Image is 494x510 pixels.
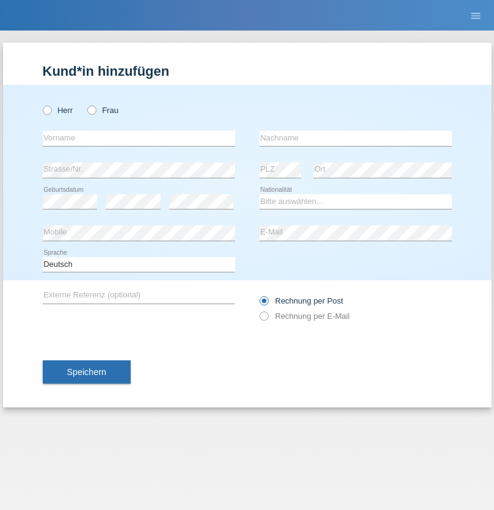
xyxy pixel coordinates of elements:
i: menu [470,10,482,22]
a: menu [463,12,488,19]
span: Speichern [67,367,106,377]
input: Herr [43,106,51,114]
h1: Kund*in hinzufügen [43,64,452,79]
input: Rechnung per Post [260,296,267,311]
label: Herr [43,106,73,115]
button: Speichern [43,360,131,384]
input: Rechnung per E-Mail [260,311,267,327]
label: Rechnung per Post [260,296,343,305]
input: Frau [87,106,95,114]
label: Frau [87,106,118,115]
label: Rechnung per E-Mail [260,311,350,321]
